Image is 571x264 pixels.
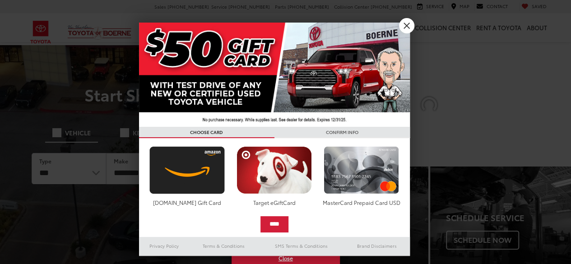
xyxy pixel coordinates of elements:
a: Brand Disclaimers [344,241,410,251]
img: mastercard.png [321,146,401,194]
img: amazoncard.png [147,146,227,194]
img: targetcard.png [234,146,314,194]
div: MasterCard Prepaid Card USD [321,199,401,206]
h3: CHOOSE CARD [139,127,274,138]
h3: CONFIRM INFO [274,127,410,138]
a: SMS Terms & Conditions [259,241,344,251]
a: Terms & Conditions [189,241,258,251]
div: [DOMAIN_NAME] Gift Card [147,199,227,206]
div: Target eGiftCard [234,199,314,206]
a: Privacy Policy [139,241,190,251]
img: 42635_top_851395.jpg [139,23,410,127]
